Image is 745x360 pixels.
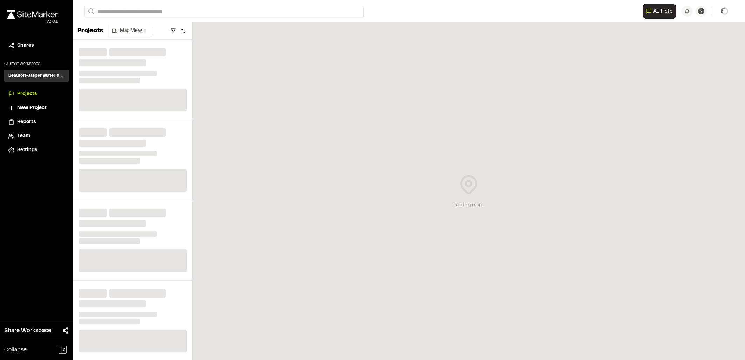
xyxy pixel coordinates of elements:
[4,326,51,335] span: Share Workspace
[8,104,65,112] a: New Project
[8,146,65,154] a: Settings
[84,6,97,17] button: Search
[8,132,65,140] a: Team
[8,42,65,49] a: Shares
[17,42,34,49] span: Shares
[7,10,58,19] img: rebrand.png
[17,90,37,98] span: Projects
[17,146,37,154] span: Settings
[17,104,47,112] span: New Project
[653,7,673,15] span: AI Help
[4,61,69,67] p: Current Workspace
[17,118,36,126] span: Reports
[77,26,103,36] p: Projects
[643,4,676,19] button: Open AI Assistant
[8,90,65,98] a: Projects
[4,346,27,354] span: Collapse
[7,19,58,25] div: Oh geez...please don't...
[643,4,679,19] div: Open AI Assistant
[8,73,65,79] h3: Beaufort-Jasper Water & Sewer Authority
[454,201,484,209] div: Loading map...
[8,118,65,126] a: Reports
[17,132,30,140] span: Team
